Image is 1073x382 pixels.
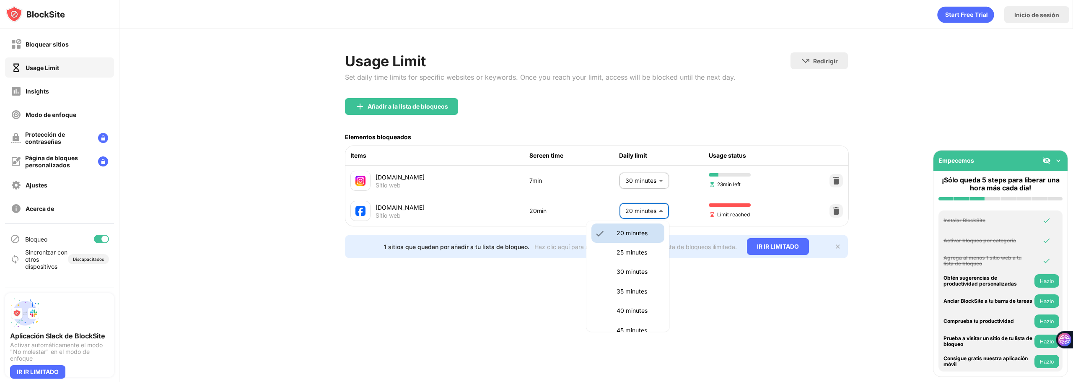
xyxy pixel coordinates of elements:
[617,229,659,238] p: 20 minutes
[617,326,659,335] p: 45 minutes
[617,287,659,296] p: 35 minutes
[617,306,659,315] p: 40 minutes
[617,248,659,257] p: 25 minutes
[617,267,659,276] p: 30 minutes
